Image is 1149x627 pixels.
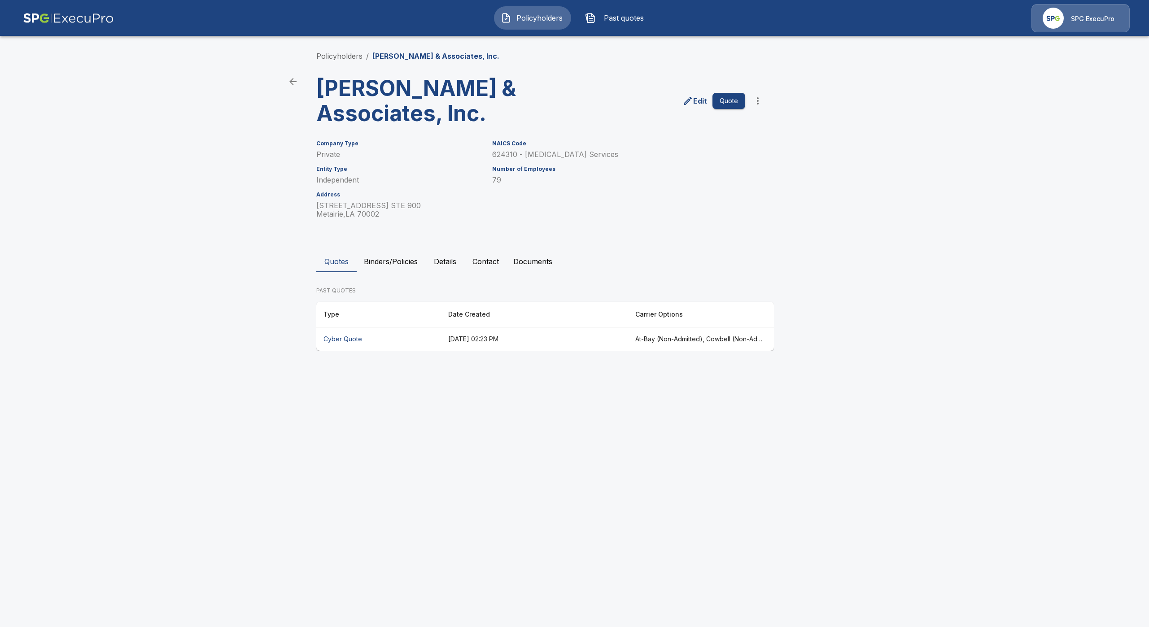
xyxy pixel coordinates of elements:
h3: [PERSON_NAME] & Associates, Inc. [316,76,538,126]
h6: Company Type [316,140,481,147]
h6: Number of Employees [492,166,745,172]
p: PAST QUOTES [316,287,774,295]
a: back [284,73,302,91]
p: [STREET_ADDRESS] STE 900 Metairie , LA 70002 [316,201,481,218]
button: Documents [506,251,559,272]
li: / [366,51,369,61]
img: Agency Icon [1043,8,1064,29]
h6: NAICS Code [492,140,745,147]
p: Independent [316,176,481,184]
h6: Address [316,192,481,198]
div: policyholder tabs [316,251,833,272]
button: Binders/Policies [357,251,425,272]
th: [DATE] 02:23 PM [441,327,628,351]
img: Past quotes Icon [585,13,596,23]
th: At-Bay (Non-Admitted), Cowbell (Non-Admitted), Cowbell (Admitted), Corvus Cyber (Non-Admitted), T... [628,327,774,351]
button: Details [425,251,465,272]
a: edit [681,94,709,108]
button: Quotes [316,251,357,272]
button: Past quotes IconPast quotes [578,6,655,30]
img: AA Logo [23,4,114,32]
img: Policyholders Icon [501,13,511,23]
p: Edit [693,96,707,106]
button: more [749,92,767,110]
p: Private [316,150,481,159]
span: Past quotes [599,13,649,23]
button: Contact [465,251,506,272]
th: Carrier Options [628,302,774,327]
table: responsive table [316,302,774,351]
a: Agency IconSPG ExecuPro [1031,4,1130,32]
p: [PERSON_NAME] & Associates, Inc. [372,51,499,61]
button: Quote [712,93,745,109]
th: Date Created [441,302,628,327]
p: SPG ExecuPro [1071,14,1114,23]
nav: breadcrumb [316,51,499,61]
a: Policyholders [316,52,363,61]
th: Cyber Quote [316,327,441,351]
button: Policyholders IconPolicyholders [494,6,571,30]
p: 624310 - [MEDICAL_DATA] Services [492,150,745,159]
h6: Entity Type [316,166,481,172]
th: Type [316,302,441,327]
p: 79 [492,176,745,184]
span: Policyholders [515,13,564,23]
